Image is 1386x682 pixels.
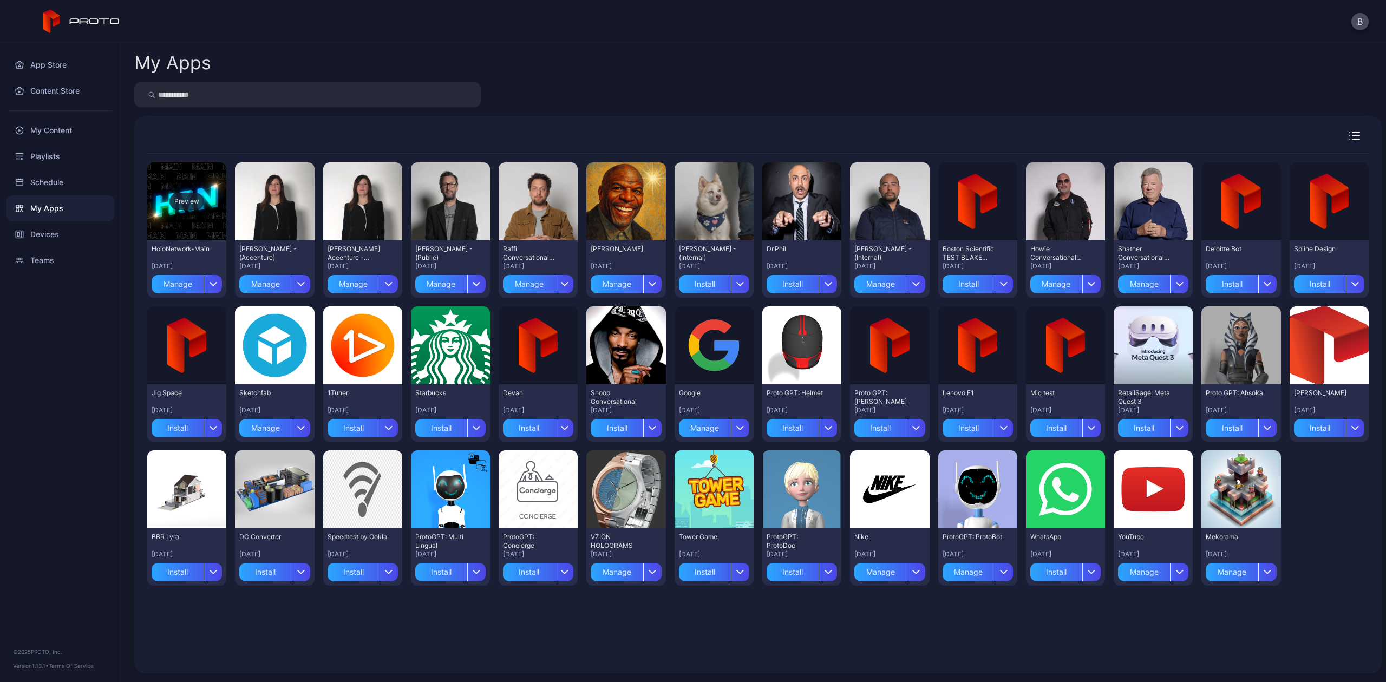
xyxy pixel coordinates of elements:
[854,415,925,437] button: Install
[415,559,486,581] button: Install
[6,195,114,221] a: My Apps
[767,406,837,415] div: [DATE]
[328,389,387,397] div: 1Tuner
[854,389,914,406] div: Proto GPT: Andrea
[767,271,837,293] button: Install
[943,419,995,437] div: Install
[328,406,398,415] div: [DATE]
[503,262,573,271] div: [DATE]
[1030,550,1101,559] div: [DATE]
[6,169,114,195] a: Schedule
[943,533,1002,541] div: ProtoGPT: ProtoBot
[1206,415,1276,437] button: Install
[1118,419,1170,437] div: Install
[415,533,475,550] div: ProtoGPT: Multi Lingual
[943,406,1013,415] div: [DATE]
[6,78,114,104] div: Content Store
[503,533,563,550] div: ProtoGPT: Concierge
[1206,262,1276,271] div: [DATE]
[328,275,380,293] div: Manage
[679,271,749,293] button: Install
[6,117,114,143] a: My Content
[152,406,222,415] div: [DATE]
[503,271,573,293] button: Manage
[1206,275,1258,293] div: Install
[503,389,563,397] div: Devan
[239,563,291,581] div: Install
[328,415,398,437] button: Install
[854,271,925,293] button: Manage
[854,262,925,271] div: [DATE]
[591,245,650,253] div: Terry Selfie
[854,419,906,437] div: Install
[1118,262,1188,271] div: [DATE]
[152,245,211,253] div: HoloNetwork-Main
[503,415,573,437] button: Install
[767,563,819,581] div: Install
[679,389,738,397] div: Google
[943,271,1013,293] button: Install
[1294,406,1364,415] div: [DATE]
[679,245,738,262] div: Noah R - (Internal)
[328,559,398,581] button: Install
[1118,415,1188,437] button: Install
[1030,275,1082,293] div: Manage
[239,275,291,293] div: Manage
[239,415,310,437] button: Manage
[679,550,749,559] div: [DATE]
[239,389,299,397] div: Sketchfab
[1206,406,1276,415] div: [DATE]
[152,415,222,437] button: Install
[767,419,819,437] div: Install
[328,550,398,559] div: [DATE]
[152,271,222,293] button: Manage
[239,559,310,581] button: Install
[679,419,731,437] div: Manage
[328,262,398,271] div: [DATE]
[1030,245,1090,262] div: Howie Conversational Persona - (Proto Internal)
[503,550,573,559] div: [DATE]
[6,247,114,273] div: Teams
[767,275,819,293] div: Install
[415,419,467,437] div: Install
[239,533,299,541] div: DC Converter
[1118,550,1188,559] div: [DATE]
[6,143,114,169] div: Playlists
[239,419,291,437] div: Manage
[1294,271,1364,293] button: Install
[591,389,650,406] div: Snoop Conversational
[1118,271,1188,293] button: Manage
[1294,245,1354,253] div: Spline Design
[943,275,995,293] div: Install
[1118,563,1170,581] div: Manage
[6,52,114,78] a: App Store
[767,389,826,397] div: Proto GPT: Helmet
[854,406,925,415] div: [DATE]
[679,262,749,271] div: [DATE]
[415,245,475,262] div: David N Persona - (Public)
[328,419,380,437] div: Install
[767,550,837,559] div: [DATE]
[152,563,204,581] div: Install
[503,406,573,415] div: [DATE]
[943,415,1013,437] button: Install
[1030,563,1082,581] div: Install
[679,406,749,415] div: [DATE]
[152,419,204,437] div: Install
[1118,559,1188,581] button: Manage
[679,563,731,581] div: Install
[152,262,222,271] div: [DATE]
[1206,245,1265,253] div: Deloitte Bot
[854,563,906,581] div: Manage
[767,415,837,437] button: Install
[1351,13,1369,30] button: B
[943,550,1013,559] div: [DATE]
[239,245,299,262] div: Mair - (Accenture)
[328,245,387,262] div: Mair Accenture - (Accenture)
[503,245,563,262] div: Raffi Conversational Persona - (Proto Internal)
[591,275,643,293] div: Manage
[1030,406,1101,415] div: [DATE]
[1206,563,1258,581] div: Manage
